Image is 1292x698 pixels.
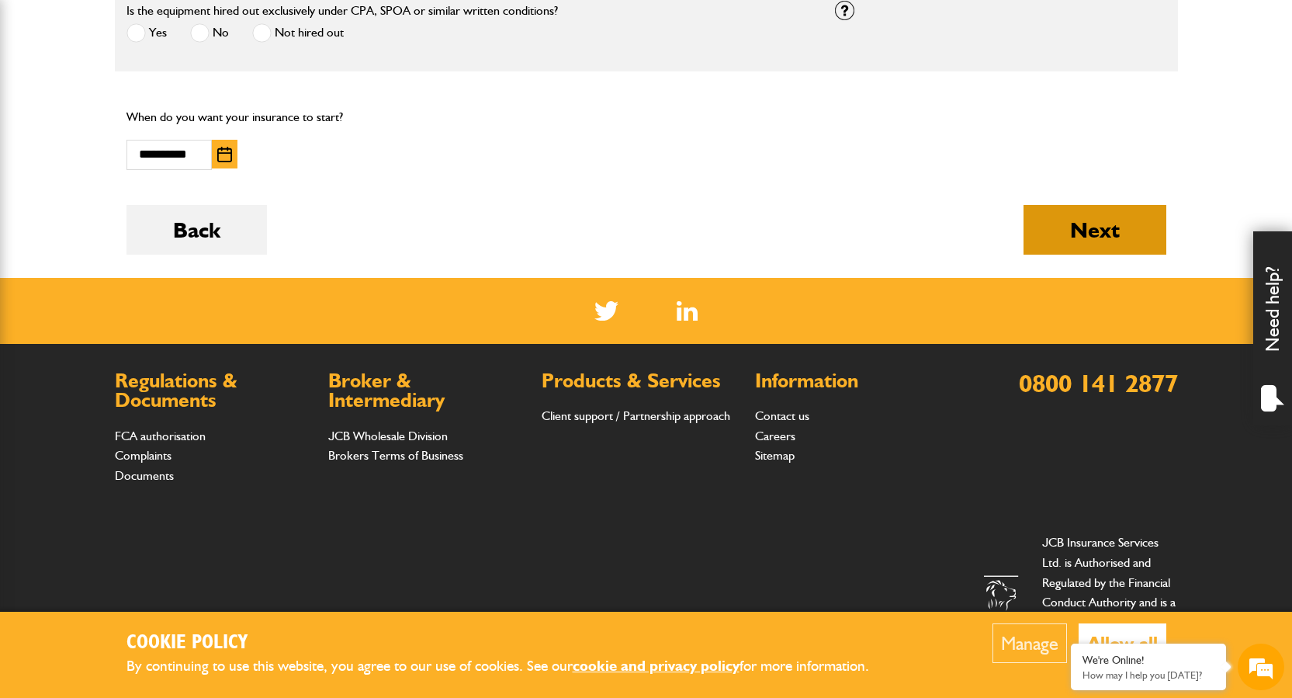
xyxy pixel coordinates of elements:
p: JCB Insurance Services Ltd. is Authorised and Regulated by the Financial Conduct Authority and is... [1042,533,1178,672]
h2: Broker & Intermediary [328,371,526,411]
div: We're Online! [1082,654,1214,667]
img: d_20077148190_company_1631870298795_20077148190 [26,86,65,108]
div: Minimize live chat window [255,8,292,45]
div: Need help? [1253,231,1292,425]
h2: Products & Services [542,371,740,391]
img: Choose date [217,147,232,162]
input: Enter your email address [20,189,283,224]
button: Manage [992,623,1067,663]
p: By continuing to use this website, you agree to our use of cookies. See our for more information. [126,655,895,679]
a: cookie and privacy policy [573,657,740,675]
div: Chat with us now [81,87,261,107]
a: Contact us [755,408,809,423]
label: Yes [126,23,167,43]
img: Twitter [594,301,618,321]
a: Careers [755,429,795,443]
a: Documents [115,468,174,483]
button: Allow all [1079,623,1166,663]
a: 0800 141 2877 [1019,368,1178,398]
textarea: Type your message and hit 'Enter' [20,281,283,465]
button: Next [1024,205,1166,255]
a: Client support / Partnership approach [542,408,730,423]
a: JCB Wholesale Division [328,429,448,443]
h2: Cookie Policy [126,631,895,655]
em: Start Chat [211,478,282,499]
a: Complaints [115,448,171,463]
p: When do you want your insurance to start? [126,107,458,127]
a: Brokers Terms of Business [328,448,463,463]
a: LinkedIn [677,301,698,321]
img: Linked In [677,301,698,321]
button: Back [126,205,267,255]
label: Not hired out [252,23,344,43]
p: How may I help you today? [1082,669,1214,681]
label: No [190,23,229,43]
input: Enter your last name [20,144,283,178]
label: Is the equipment hired out exclusively under CPA, SPOA or similar written conditions? [126,5,558,17]
input: Enter your phone number [20,235,283,269]
a: Sitemap [755,448,795,463]
h2: Regulations & Documents [115,371,313,411]
a: FCA authorisation [115,429,206,443]
h2: Information [755,371,953,391]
